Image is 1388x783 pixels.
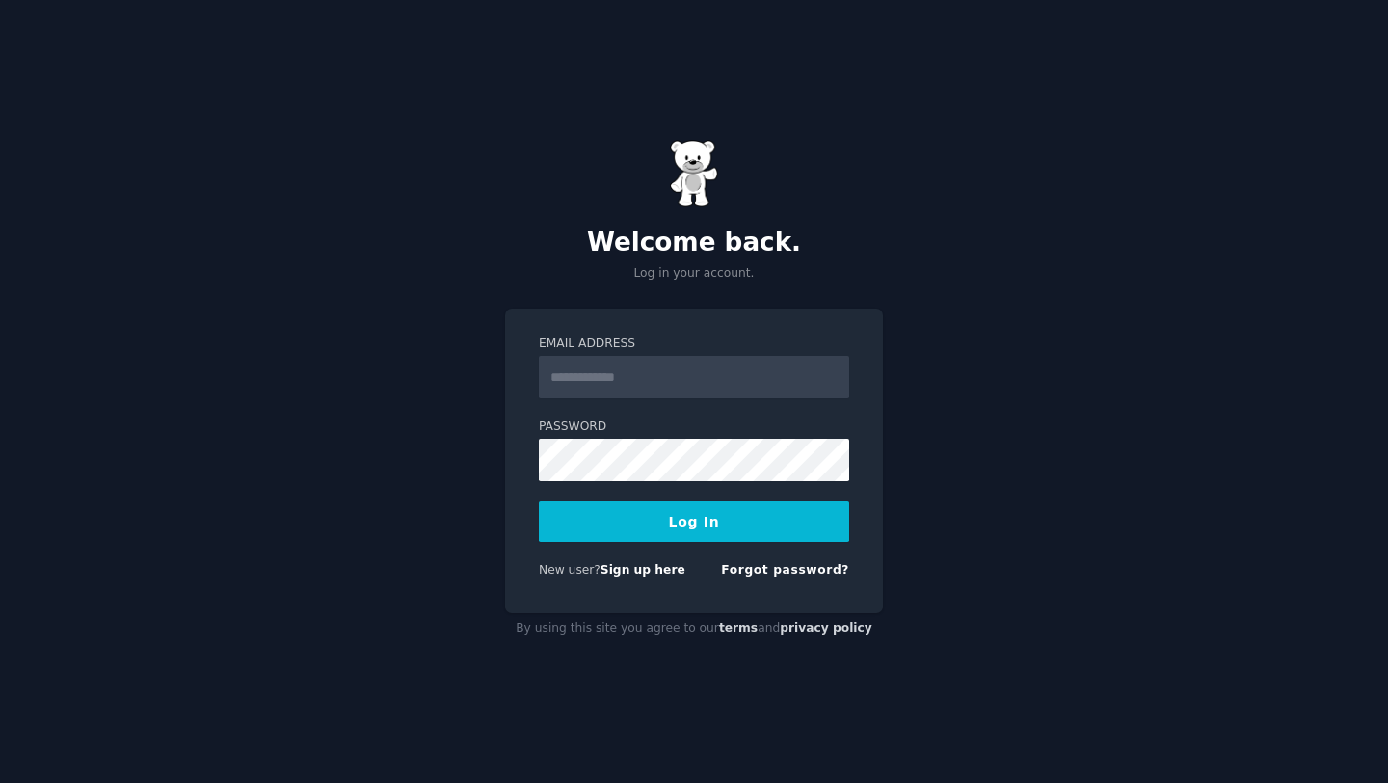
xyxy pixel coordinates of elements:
span: New user? [539,563,601,577]
a: Sign up here [601,563,685,577]
button: Log In [539,501,849,542]
a: Forgot password? [721,563,849,577]
div: By using this site you agree to our and [505,613,883,644]
label: Email Address [539,336,849,353]
h2: Welcome back. [505,228,883,258]
a: privacy policy [780,621,872,634]
a: terms [719,621,758,634]
img: Gummy Bear [670,140,718,207]
label: Password [539,418,849,436]
p: Log in your account. [505,265,883,283]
